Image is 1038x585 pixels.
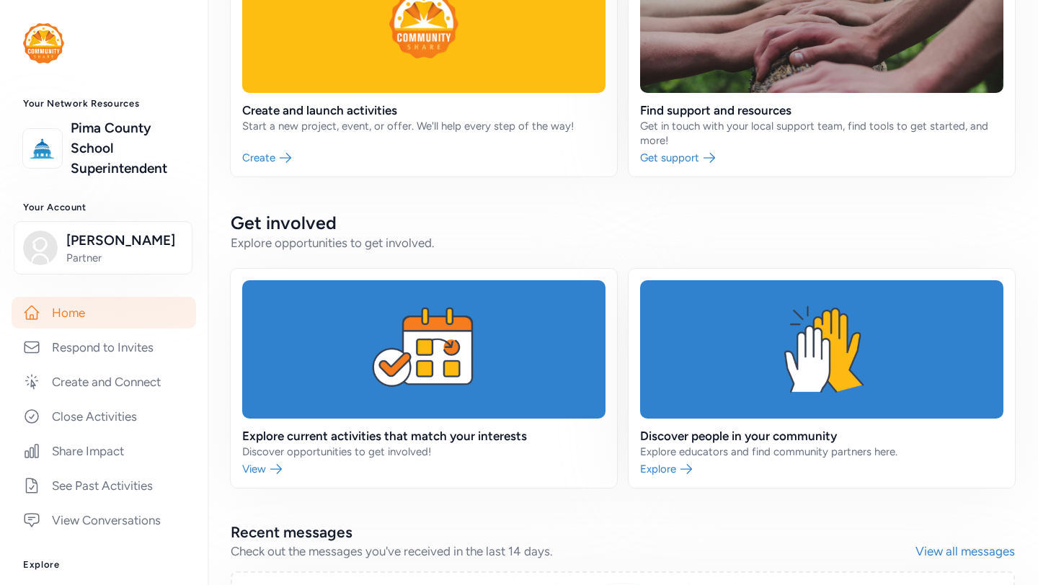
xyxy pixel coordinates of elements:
a: View all messages [915,542,1015,560]
h2: Recent messages [231,522,915,542]
a: Home [12,297,196,329]
a: Pima County School Superintendent [71,118,185,179]
span: [PERSON_NAME] [66,231,183,251]
span: Partner [66,251,183,265]
h3: Explore [23,559,185,571]
a: Share Impact [12,435,196,467]
a: See Past Activities [12,470,196,501]
img: logo [27,133,58,164]
button: [PERSON_NAME]Partner [14,221,192,274]
a: View Conversations [12,504,196,536]
a: Close Activities [12,401,196,432]
div: Explore opportunities to get involved. [231,234,1015,251]
h2: Get involved [231,211,1015,234]
h3: Your Network Resources [23,98,185,110]
h3: Your Account [23,202,185,213]
a: Create and Connect [12,366,196,398]
div: Check out the messages you've received in the last 14 days. [231,542,915,560]
img: logo [23,23,64,63]
a: Respond to Invites [12,331,196,363]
